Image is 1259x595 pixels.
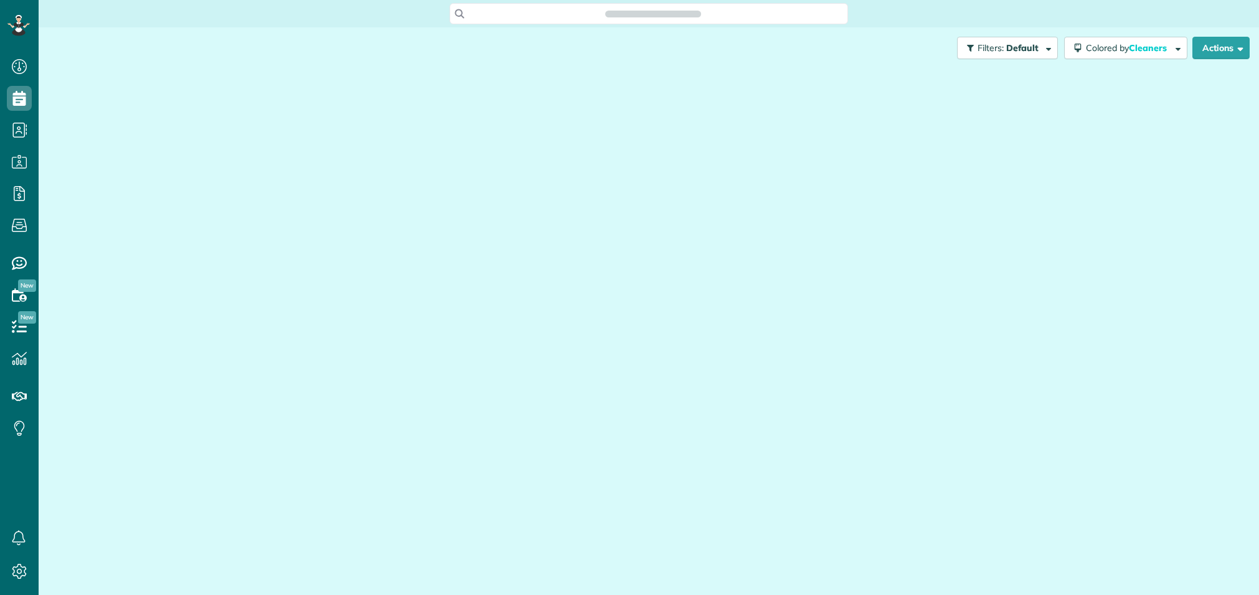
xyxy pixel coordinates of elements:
span: Default [1006,42,1039,54]
span: New [18,279,36,292]
span: Cleaners [1129,42,1169,54]
span: New [18,311,36,324]
a: Filters: Default [951,37,1058,59]
span: Filters: [978,42,1004,54]
button: Filters: Default [957,37,1058,59]
span: Colored by [1086,42,1171,54]
button: Colored byCleaners [1064,37,1187,59]
button: Actions [1192,37,1250,59]
span: Search ZenMaid… [618,7,688,20]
